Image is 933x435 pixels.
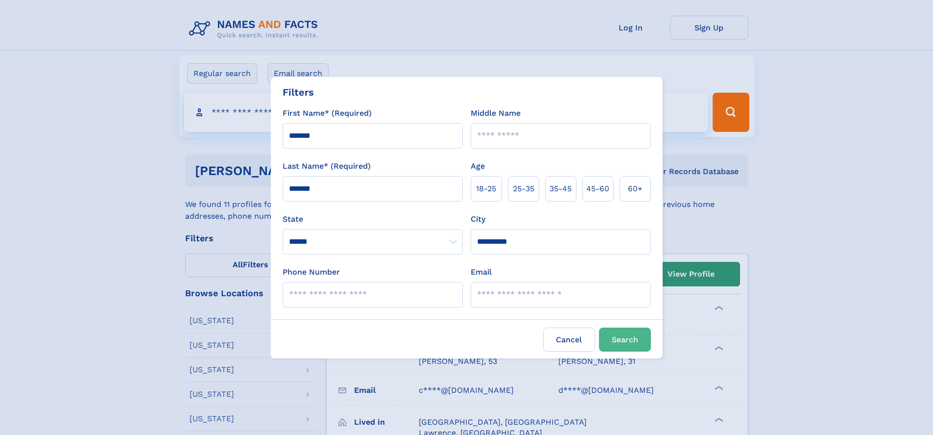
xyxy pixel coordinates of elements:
label: State [283,213,463,225]
span: 45‑60 [586,183,609,195]
label: City [471,213,485,225]
label: Last Name* (Required) [283,160,371,172]
label: Phone Number [283,266,340,278]
button: Search [599,328,651,352]
label: First Name* (Required) [283,107,372,119]
div: Filters [283,85,314,100]
span: 35‑45 [550,183,572,195]
span: 60+ [628,183,643,195]
label: Email [471,266,492,278]
span: 18‑25 [476,183,496,195]
label: Cancel [543,328,595,352]
span: 25‑35 [513,183,534,195]
label: Age [471,160,485,172]
label: Middle Name [471,107,521,119]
